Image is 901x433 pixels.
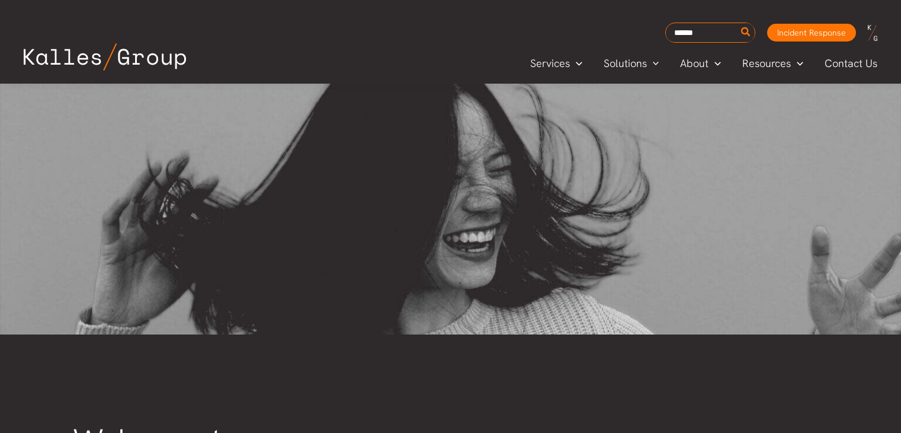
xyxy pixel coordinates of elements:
[570,55,582,72] span: Menu Toggle
[708,55,721,72] span: Menu Toggle
[604,55,647,72] span: Solutions
[530,55,570,72] span: Services
[520,55,593,72] a: ServicesMenu Toggle
[791,55,803,72] span: Menu Toggle
[732,55,814,72] a: ResourcesMenu Toggle
[742,55,791,72] span: Resources
[814,55,889,72] a: Contact Us
[647,55,659,72] span: Menu Toggle
[593,55,670,72] a: SolutionsMenu Toggle
[825,55,877,72] span: Contact Us
[680,55,708,72] span: About
[520,53,889,73] nav: Primary Site Navigation
[24,43,186,71] img: Kalles Group
[669,55,732,72] a: AboutMenu Toggle
[739,23,753,42] button: Search
[767,24,856,42] a: Incident Response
